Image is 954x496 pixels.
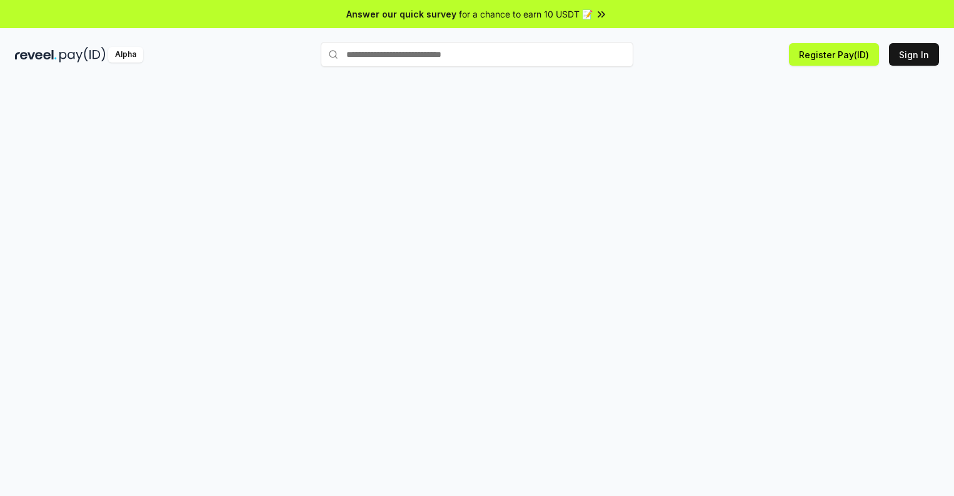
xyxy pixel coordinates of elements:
[889,43,939,66] button: Sign In
[459,8,593,21] span: for a chance to earn 10 USDT 📝
[789,43,879,66] button: Register Pay(ID)
[108,47,143,63] div: Alpha
[346,8,456,21] span: Answer our quick survey
[15,47,57,63] img: reveel_dark
[59,47,106,63] img: pay_id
